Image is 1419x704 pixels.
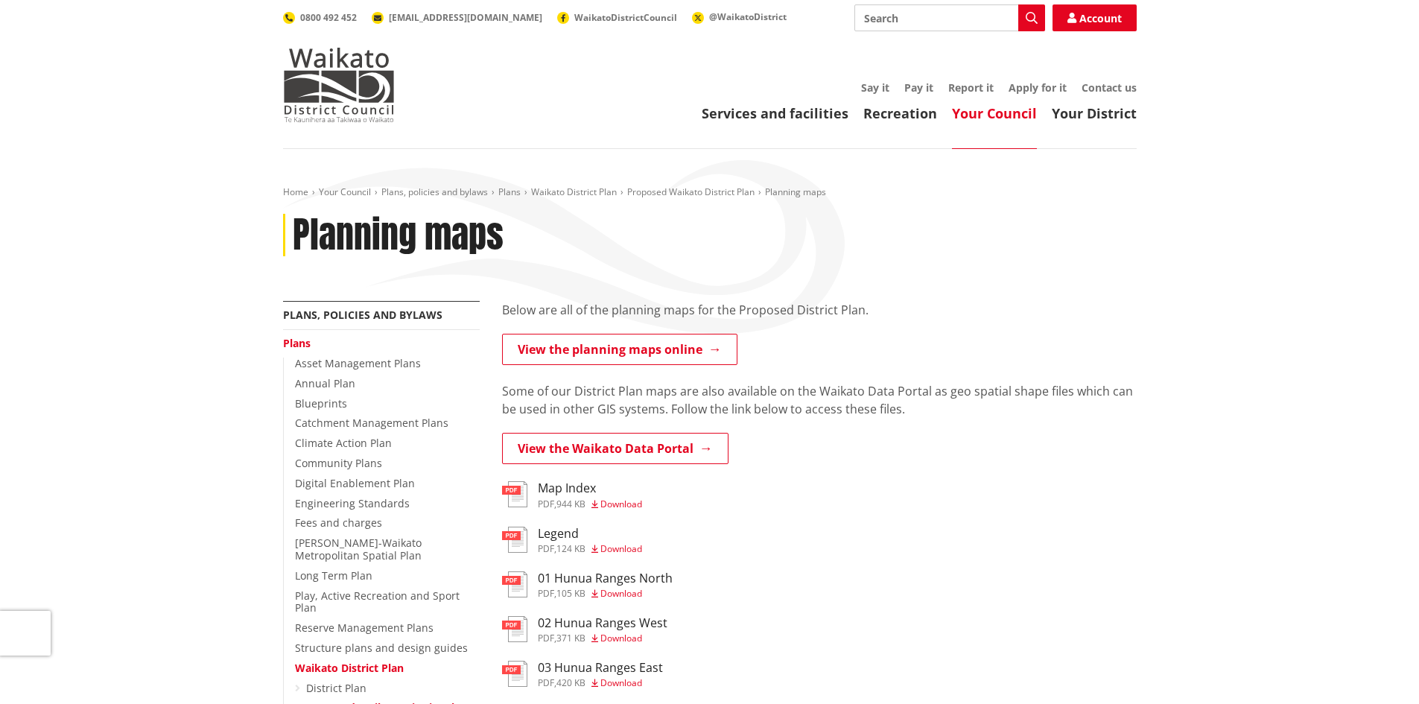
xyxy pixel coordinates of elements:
a: 01 Hunua Ranges North pdf,105 KB Download [502,571,673,598]
h3: Map Index [538,481,642,495]
span: Download [600,498,642,510]
input: Search input [854,4,1045,31]
span: 105 KB [556,587,585,600]
a: Structure plans and design guides [295,641,468,655]
img: document-pdf.svg [502,661,527,687]
span: [EMAIL_ADDRESS][DOMAIN_NAME] [389,11,542,24]
p: Some of our District Plan maps are also available on the Waikato Data Portal as geo spatial shape... [502,382,1137,418]
a: Legend pdf,124 KB Download [502,527,642,554]
a: Proposed Waikato District Plan [627,185,755,198]
a: @WaikatoDistrict [692,10,787,23]
a: View the Waikato Data Portal [502,433,728,464]
a: View the planning maps online [502,334,737,365]
a: Your Council [319,185,371,198]
img: document-pdf.svg [502,527,527,553]
p: Below are all of the planning maps for the Proposed District Plan. [502,301,1137,319]
span: @WaikatoDistrict [709,10,787,23]
img: document-pdf.svg [502,616,527,642]
h3: Legend [538,527,642,541]
a: Digital Enablement Plan [295,476,415,490]
a: Home [283,185,308,198]
span: Download [600,632,642,644]
a: 02 Hunua Ranges West pdf,371 KB Download [502,616,667,643]
a: Your Council [952,104,1037,122]
a: Your District [1052,104,1137,122]
span: 420 KB [556,676,585,689]
a: Recreation [863,104,937,122]
span: Planning maps [765,185,826,198]
img: document-pdf.svg [502,571,527,597]
a: Reserve Management Plans [295,621,434,635]
a: Plans, policies and bylaws [381,185,488,198]
div: , [538,679,663,688]
a: 0800 492 452 [283,11,357,24]
a: [PERSON_NAME]-Waikato Metropolitan Spatial Plan [295,536,422,562]
span: pdf [538,542,554,555]
a: Map Index pdf,944 KB Download [502,481,642,508]
a: Plans [498,185,521,198]
span: Download [600,676,642,689]
span: Download [600,542,642,555]
div: , [538,589,673,598]
a: Account [1053,4,1137,31]
a: Asset Management Plans [295,356,421,370]
span: 124 KB [556,542,585,555]
h3: 02 Hunua Ranges West [538,616,667,630]
img: document-pdf.svg [502,481,527,507]
a: Pay it [904,80,933,95]
a: Engineering Standards [295,496,410,510]
a: Fees and charges [295,516,382,530]
a: [EMAIL_ADDRESS][DOMAIN_NAME] [372,11,542,24]
span: WaikatoDistrictCouncil [574,11,677,24]
div: , [538,634,667,643]
h1: Planning maps [293,214,504,257]
nav: breadcrumb [283,186,1137,199]
div: , [538,500,642,509]
a: Catchment Management Plans [295,416,448,430]
h3: 01 Hunua Ranges North [538,571,673,586]
span: 371 KB [556,632,585,644]
a: 03 Hunua Ranges East pdf,420 KB Download [502,661,663,688]
a: WaikatoDistrictCouncil [557,11,677,24]
h3: 03 Hunua Ranges East [538,661,663,675]
a: Plans [283,336,311,350]
a: Say it [861,80,889,95]
a: Annual Plan [295,376,355,390]
a: Long Term Plan [295,568,372,583]
a: Community Plans [295,456,382,470]
a: Blueprints [295,396,347,410]
a: Waikato District Plan [295,661,404,675]
a: Waikato District Plan [531,185,617,198]
span: Download [600,587,642,600]
a: Plans, policies and bylaws [283,308,442,322]
a: Play, Active Recreation and Sport Plan [295,589,460,615]
a: Contact us [1082,80,1137,95]
a: Services and facilities [702,104,848,122]
a: Climate Action Plan [295,436,392,450]
a: Report it [948,80,994,95]
a: Apply for it [1009,80,1067,95]
span: 944 KB [556,498,585,510]
span: pdf [538,632,554,644]
a: District Plan [306,681,366,695]
span: 0800 492 452 [300,11,357,24]
span: pdf [538,676,554,689]
span: pdf [538,498,554,510]
div: , [538,545,642,554]
span: pdf [538,587,554,600]
img: Waikato District Council - Te Kaunihera aa Takiwaa o Waikato [283,48,395,122]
